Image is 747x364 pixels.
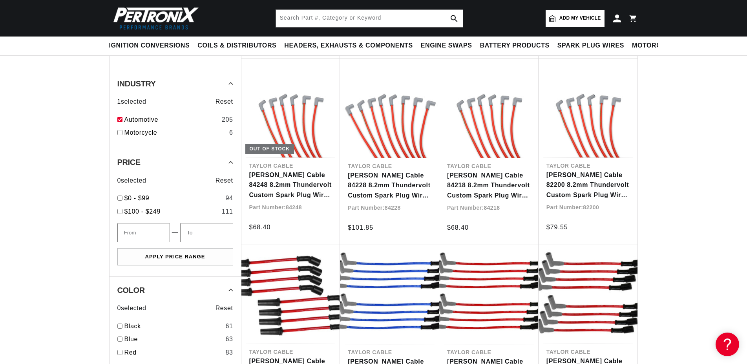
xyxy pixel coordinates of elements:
button: Apply Price Range [117,248,233,266]
span: Reset [216,176,233,186]
a: [PERSON_NAME] Cable 82200 8.2mm Thundervolt Custom Spark Plug Wires 6 cyl red [546,170,630,200]
div: 94 [225,193,233,203]
summary: Headers, Exhausts & Components [280,37,416,55]
input: From [117,223,170,242]
span: 0 selected [117,303,146,313]
div: 111 [222,207,233,217]
button: search button [446,10,463,27]
span: Reset [216,97,233,107]
input: Search Part #, Category or Keyword [276,10,463,27]
a: Black [124,321,223,331]
span: $0 - $99 [124,195,150,201]
span: Ignition Conversions [109,42,190,50]
div: 6 [229,128,233,138]
span: Reset [216,303,233,313]
span: Battery Products [480,42,550,50]
img: Pertronix [109,5,199,32]
span: 1 selected [117,97,146,107]
a: Red [124,348,223,358]
span: $100 - $249 [124,208,161,215]
span: — [172,227,179,238]
a: [PERSON_NAME] Cable 84248 8.2mm Thundervolt Custom Spark Plug Wires 6 cyl red [249,170,332,200]
span: Headers, Exhausts & Components [284,42,413,50]
div: 83 [225,348,233,358]
a: [PERSON_NAME] Cable 84228 8.2mm Thundervolt Custom Spark Plug Wires 8 cyl red [348,170,431,201]
span: Industry [117,80,156,88]
span: Engine Swaps [421,42,472,50]
span: Add my vehicle [559,15,601,22]
span: Price [117,158,141,166]
summary: Motorcycle [628,37,683,55]
span: Coils & Distributors [197,42,276,50]
div: 205 [222,115,233,125]
span: Spark Plug Wires [557,42,624,50]
summary: Coils & Distributors [194,37,280,55]
a: Automotive [124,115,219,125]
a: Add my vehicle [546,10,605,27]
summary: Spark Plug Wires [553,37,628,55]
a: Blue [124,334,223,344]
span: 0 selected [117,176,146,186]
div: 63 [225,334,233,344]
summary: Engine Swaps [417,37,476,55]
a: [PERSON_NAME] Cable 84218 8.2mm Thundervolt Custom Spark Plug Wires 6 cyl red [447,170,531,201]
div: 61 [225,321,233,331]
span: Color [117,286,145,294]
span: Motorcycle [632,42,679,50]
summary: Battery Products [476,37,553,55]
summary: Ignition Conversions [109,37,194,55]
a: Motorcycle [124,128,226,138]
input: To [180,223,233,242]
